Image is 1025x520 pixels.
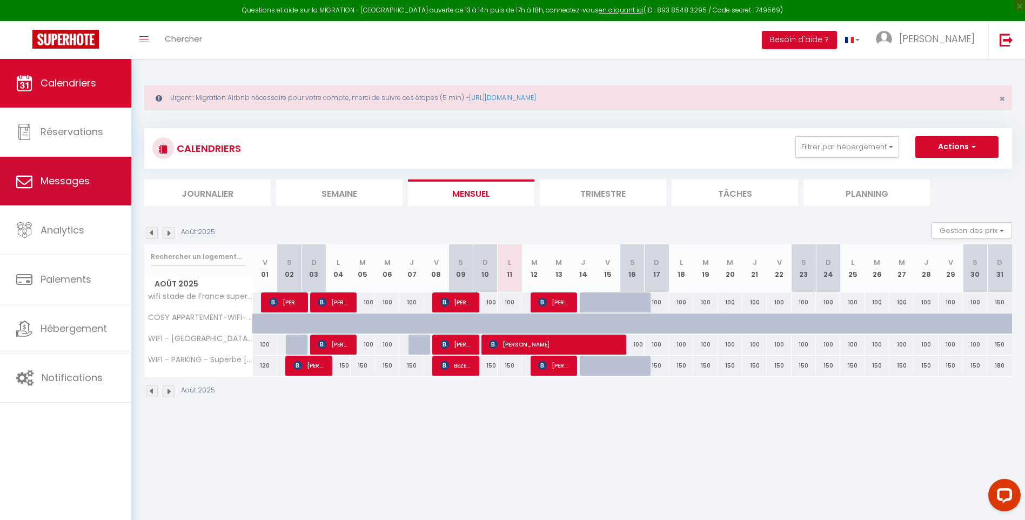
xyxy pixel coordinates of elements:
[473,244,497,292] th: 10
[742,244,767,292] th: 21
[777,257,782,268] abbr: V
[555,257,562,268] abbr: M
[599,5,644,15] a: en cliquant ici
[680,257,683,268] abbr: L
[157,21,210,59] a: Chercher
[287,257,292,268] abbr: S
[448,244,473,292] th: 09
[868,21,988,59] a: ... [PERSON_NAME]
[41,174,90,188] span: Messages
[840,335,865,355] div: 100
[293,355,326,376] span: [PERSON_NAME]
[693,335,718,355] div: 100
[318,334,350,355] span: [PERSON_NAME]
[508,257,511,268] abbr: L
[538,355,571,376] span: [PERSON_NAME]
[645,292,669,312] div: 100
[816,356,840,376] div: 150
[792,356,816,376] div: 150
[144,85,1012,110] div: Urgent : Migration Airbnb nécessaire pour votre compte, merci de suivre ces étapes (5 min) -
[889,244,914,292] th: 27
[326,244,350,292] th: 04
[144,179,271,206] li: Journalier
[851,257,854,268] abbr: L
[654,257,659,268] abbr: D
[999,92,1005,105] span: ×
[948,257,953,268] abbr: V
[546,244,571,292] th: 13
[801,257,806,268] abbr: S
[840,356,865,376] div: 150
[540,179,666,206] li: Trimestre
[538,292,571,312] span: [PERSON_NAME]
[767,335,791,355] div: 100
[337,257,340,268] abbr: L
[399,292,424,312] div: 100
[165,33,202,44] span: Chercher
[669,244,693,292] th: 18
[876,31,892,47] img: ...
[375,244,399,292] th: 06
[840,244,865,292] th: 25
[498,292,522,312] div: 100
[399,356,424,376] div: 150
[41,223,84,237] span: Analytics
[963,356,987,376] div: 150
[302,244,326,292] th: 03
[914,335,938,355] div: 100
[359,257,366,268] abbr: M
[620,335,644,355] div: 100
[32,30,99,49] img: Super Booking
[865,292,889,312] div: 100
[865,356,889,376] div: 150
[146,292,254,301] span: wifi stade de France superbe T2 élégant et moderne
[924,257,928,268] abbr: J
[939,335,963,355] div: 100
[498,356,522,376] div: 150
[174,136,241,161] h3: CALENDRIERS
[440,334,473,355] span: [PERSON_NAME]
[792,335,816,355] div: 100
[767,356,791,376] div: 150
[693,292,718,312] div: 100
[816,244,840,292] th: 24
[351,335,375,355] div: 100
[915,136,999,158] button: Actions
[253,356,277,376] div: 120
[742,356,767,376] div: 150
[792,244,816,292] th: 23
[630,257,635,268] abbr: S
[440,355,473,376] span: BEZES [PERSON_NAME]
[41,322,107,335] span: Hébergement
[410,257,414,268] abbr: J
[498,244,522,292] th: 11
[963,292,987,312] div: 100
[440,292,473,312] span: [PERSON_NAME]
[531,257,538,268] abbr: M
[399,244,424,292] th: 07
[718,335,742,355] div: 100
[276,179,403,206] li: Semaine
[146,356,254,364] span: WIFI - PARKING - Superbe [MEDICAL_DATA] Spacieux et Moderne!!!
[963,335,987,355] div: 100
[987,244,1012,292] th: 31
[999,94,1005,104] button: Close
[458,257,463,268] abbr: S
[987,335,1012,355] div: 150
[253,335,277,355] div: 100
[408,179,534,206] li: Mensuel
[351,244,375,292] th: 05
[41,76,96,90] span: Calendriers
[424,244,448,292] th: 08
[181,227,215,237] p: Août 2025
[803,179,930,206] li: Planning
[792,292,816,312] div: 100
[693,356,718,376] div: 150
[489,334,619,355] span: [PERSON_NAME]
[767,244,791,292] th: 22
[645,335,669,355] div: 100
[384,257,391,268] abbr: M
[645,356,669,376] div: 150
[581,257,585,268] abbr: J
[473,292,497,312] div: 100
